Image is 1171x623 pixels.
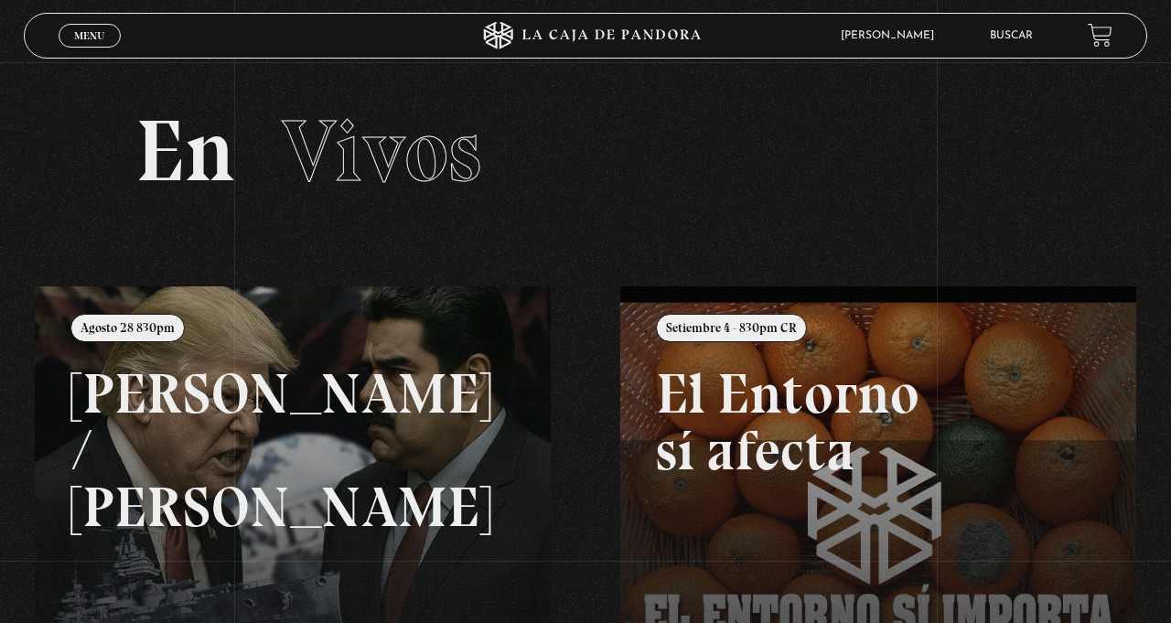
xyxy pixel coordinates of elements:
[282,99,481,203] span: Vivos
[990,30,1033,41] a: Buscar
[69,45,112,58] span: Cerrar
[832,30,952,41] span: [PERSON_NAME]
[135,108,1035,195] h2: En
[74,30,104,41] span: Menu
[1088,23,1112,48] a: View your shopping cart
